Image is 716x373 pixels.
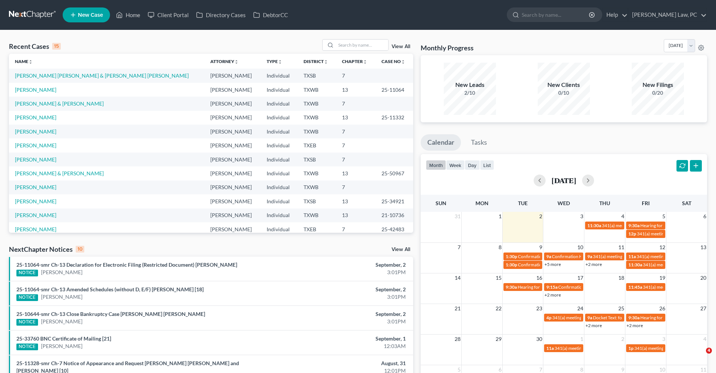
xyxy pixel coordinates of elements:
td: Individual [261,153,298,166]
a: [PERSON_NAME] [41,342,82,350]
a: Calendar [421,134,461,151]
span: 31 [454,212,461,221]
span: 1p [628,345,634,351]
span: 29 [495,335,502,344]
span: 3 [580,212,584,221]
td: Individual [261,83,298,97]
td: 13 [336,83,375,97]
td: TXWB [298,97,336,110]
span: 17 [577,273,584,282]
a: 25-33760 BNC Certificate of Mailing [21] [16,335,111,342]
span: Tue [518,200,528,206]
a: DebtorCC [249,8,292,22]
span: 1:30p [506,254,517,259]
span: 8 [498,243,502,252]
a: Chapterunfold_more [342,59,367,64]
td: [PERSON_NAME] [204,97,261,110]
td: 7 [336,153,375,166]
a: 25-11064-smr Ch-13 Declaration for Electronic Filing (Restricted Document) [PERSON_NAME] [16,261,237,268]
i: unfold_more [401,60,405,64]
span: New Case [78,12,103,18]
td: TXWB [298,209,336,222]
span: Hearing for [PERSON_NAME] [640,315,698,320]
div: NOTICE [16,319,38,326]
td: 7 [336,222,375,236]
td: 7 [336,138,375,152]
td: TXWB [298,83,336,97]
span: 16 [536,273,543,282]
td: 13 [336,209,375,222]
a: Districtunfold_more [304,59,328,64]
span: 10 [577,243,584,252]
td: TXEB [298,138,336,152]
td: TXSB [298,69,336,82]
span: 1 [498,212,502,221]
span: Fri [642,200,650,206]
td: TXWB [298,111,336,125]
a: Typeunfold_more [267,59,282,64]
span: 25 [618,304,625,313]
a: [PERSON_NAME] [15,114,56,120]
td: TXSB [298,153,336,166]
a: [PERSON_NAME] [41,318,82,325]
td: [PERSON_NAME] [204,194,261,208]
i: unfold_more [28,60,33,64]
span: 11a [628,254,636,259]
span: 341(a) meeting for [PERSON_NAME] [593,254,665,259]
div: NextChapter Notices [9,245,84,254]
a: [PERSON_NAME] [41,293,82,301]
span: Wed [558,200,570,206]
span: 2 [621,335,625,344]
td: Individual [261,222,298,236]
td: 25-11064 [376,83,413,97]
div: September, 2 [281,261,406,269]
div: September, 2 [281,286,406,293]
div: 10 [76,246,84,253]
td: [PERSON_NAME] [204,83,261,97]
span: Confirmation Hearing for [PERSON_NAME] [518,254,603,259]
a: [PERSON_NAME] & [PERSON_NAME] [15,100,104,107]
td: [PERSON_NAME] [204,69,261,82]
span: 13 [700,243,707,252]
span: 6 [703,212,707,221]
td: [PERSON_NAME] [204,138,261,152]
span: 11 [618,243,625,252]
span: 9 [538,243,543,252]
span: 20 [700,273,707,282]
td: 25-34921 [376,194,413,208]
div: September, 1 [281,335,406,342]
a: [PERSON_NAME] [15,142,56,148]
div: New Clients [538,81,590,89]
td: 21-10736 [376,209,413,222]
span: 4p [546,315,552,320]
a: [PERSON_NAME] Law, PC [628,8,707,22]
td: Individual [261,125,298,138]
a: [PERSON_NAME] [PERSON_NAME] & [PERSON_NAME] [PERSON_NAME] [15,72,189,79]
td: 7 [336,125,375,138]
i: unfold_more [324,60,328,64]
td: 13 [336,194,375,208]
div: 3:01PM [281,269,406,276]
a: [PERSON_NAME] [15,87,56,93]
td: [PERSON_NAME] [204,153,261,166]
div: 3:01PM [281,318,406,325]
td: [PERSON_NAME] [204,166,261,180]
span: 24 [577,304,584,313]
span: 26 [659,304,666,313]
a: Case Nounfold_more [381,59,405,64]
span: 15 [495,273,502,282]
a: +2 more [544,292,561,298]
span: 18 [618,273,625,282]
button: week [446,160,465,170]
span: Sun [436,200,446,206]
td: [PERSON_NAME] [204,209,261,222]
span: Docket Text: for [PERSON_NAME] [593,315,660,320]
a: [PERSON_NAME] [15,212,56,218]
td: Individual [261,69,298,82]
span: 22 [495,304,502,313]
span: 341(a) meeting for [PERSON_NAME] [637,231,709,236]
td: 13 [336,111,375,125]
td: 25-50967 [376,166,413,180]
span: 23 [536,304,543,313]
td: Individual [261,181,298,194]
